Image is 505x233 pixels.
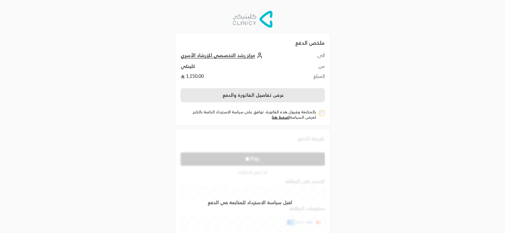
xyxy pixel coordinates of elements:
[181,88,325,102] button: عرض تفاصيل الفاتورة والدفع
[181,73,307,83] td: 1,150.00
[181,39,325,47] h2: ملخص الدفع
[233,11,273,28] img: Company Logo
[181,52,255,58] span: مركز رشد التخصصي للإرشاد الأسري
[181,63,307,73] td: كلينكي
[183,109,316,120] label: بالمتابعة وقبول هذه الفاتورة، توافق على سياسة الاسترداد الخاصة بالتاجر. لعرض السياسة .
[181,52,264,58] a: مركز رشد التخصصي للإرشاد الأسري
[272,115,290,120] a: اضغط هنا
[307,73,325,83] td: المبلغ
[307,52,325,63] td: الى
[208,199,292,206] span: اقبل سياسة الاسترداد للمتابعة في الدفع
[307,63,325,73] td: من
